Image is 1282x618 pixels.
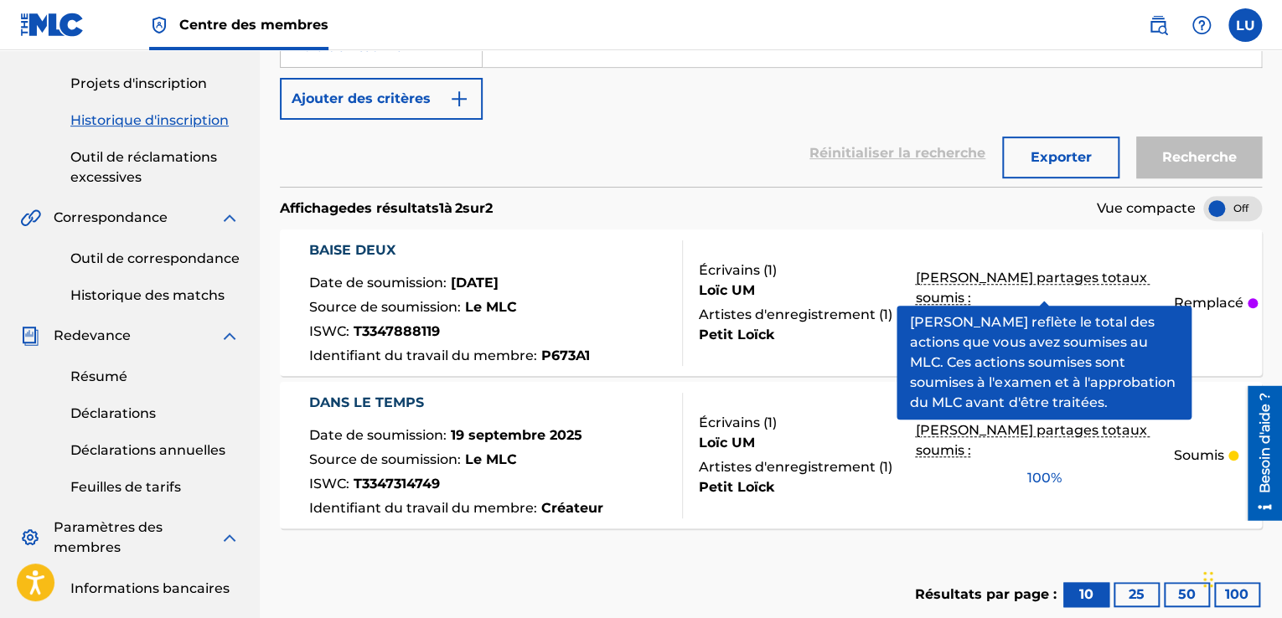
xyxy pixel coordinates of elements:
font: sur [463,200,485,216]
font: DANS LE TEMPS [309,394,424,410]
font: Paramètres des membres [54,519,163,555]
font: 100 [1027,470,1051,486]
a: Projets d'inscription [70,74,240,94]
font: 1 [439,200,444,216]
font: ISWC [309,476,346,492]
font: T3347314749 [354,476,440,492]
font: ) [888,459,892,475]
font: Redevance [54,327,131,343]
font: à [444,200,452,216]
font: Écrivains ( [699,415,768,430]
img: Correspondance [20,208,41,228]
font: Vue compacte [1097,200,1196,216]
font: Créateur [541,500,603,516]
button: 25 [1114,582,1160,607]
font: Petit Loïck [699,327,774,342]
form: Formulaire de recherche [280,26,1262,187]
a: Résumé [70,367,240,387]
font: Informations bancaires [70,580,230,596]
img: Logo du MLC [20,13,85,37]
button: 10 [1063,582,1109,607]
font: 1 [883,459,888,475]
font: 50 [1178,586,1196,602]
font: : [457,451,461,467]
a: Outil de correspondance [70,249,240,269]
font: : [457,299,461,315]
div: Aide [1185,8,1218,42]
a: Historique des matchs [70,286,240,306]
font: BAISE DEUX [309,242,395,258]
font: : [534,348,537,363]
img: recherche [1148,15,1168,35]
img: développer [220,528,240,548]
font: Historique des matchs [70,287,225,303]
font: 2 [455,200,463,216]
a: BAISE DEUXDate de soumission:[DATE]Source de soumission:Le MLCISWC:T3347888119Identifiant du trav... [280,229,1262,376]
font: T3347888119 [354,323,440,339]
font: Feuilles de tarifs [70,479,181,495]
font: [PERSON_NAME] partages totaux soumis : [916,270,1150,306]
font: % [1051,317,1062,333]
img: développer [220,208,240,228]
font: : [346,323,349,339]
a: Déclarations [70,404,240,424]
img: 9d2ae6d4665cec9f34b9.svg [449,89,469,109]
img: Détenteur des droits supérieurs [149,15,169,35]
font: Historique d'inscription [70,112,229,128]
font: Remplacé [1173,295,1243,311]
font: Date de soumission [309,275,443,291]
iframe: Centre de ressources [1235,386,1282,521]
font: Exporter [1031,149,1092,165]
iframe: Widget de discussion [1198,538,1282,618]
font: Loïc UM [699,282,755,298]
font: : [346,476,349,492]
font: Artistes d'enregistrement ( [699,306,883,322]
font: 1 [768,262,773,278]
img: aide [1192,15,1212,35]
font: Date de soumission [309,427,443,443]
a: Outil de réclamations excessives [70,147,240,188]
a: Feuilles de tarifs [70,477,240,497]
font: Affichage [280,200,347,216]
button: Ajouter des critères [280,78,483,120]
img: Redevance [20,326,40,346]
font: Soumis [1173,447,1223,463]
font: Projets d'inscription [70,75,207,91]
a: Déclarations annuelles [70,440,240,461]
font: ISWC [309,323,346,339]
font: Résumé [70,368,127,384]
button: Exporter [1002,136,1119,178]
font: Source de soumission [309,299,457,315]
a: Historique d'inscription [70,111,240,131]
font: Loïc UM [699,435,755,451]
font: 1 [768,415,773,430]
font: : [534,500,537,516]
font: 25 [1129,586,1145,602]
font: ) [888,306,892,322]
img: Paramètres des membres [20,528,40,548]
img: développer [220,326,240,346]
font: 100 [1027,317,1051,333]
font: : [443,275,447,291]
button: 50 [1164,582,1210,607]
div: Menu utilisateur [1228,8,1262,42]
font: Source de soumission [309,451,457,467]
font: Petit Loïck [699,479,774,495]
font: Identifiant du travail du membre [309,348,534,363]
font: Résultats par page : [915,586,1057,602]
font: 1 [883,306,888,322]
a: DANS LE TEMPSDate de soumission:19 septembre 2025Source de soumission:Le MLCISWC:T3347314749Ident... [280,382,1262,528]
font: Correspondance [54,209,168,225]
font: ) [773,262,777,278]
font: P673A1 [541,348,590,363]
font: Déclarations annuelles [70,442,225,458]
font: Le MLC [465,299,517,315]
font: Centre des membres [179,17,328,33]
font: % [1051,470,1062,486]
font: Ajouter des critères [292,90,431,106]
font: Artistes d'enregistrement ( [699,459,883,475]
div: Traîner [1203,554,1213,605]
font: Écrivains ( [699,262,768,278]
font: Outil de réclamations excessives [70,149,217,185]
